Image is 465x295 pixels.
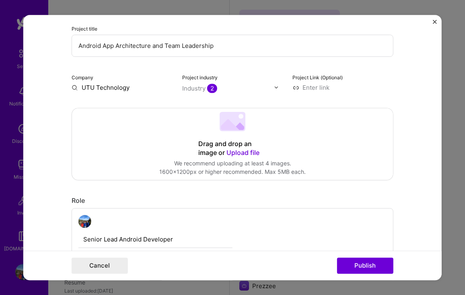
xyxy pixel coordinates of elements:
label: Project industry [182,74,218,80]
label: Project Link (Optional) [292,74,343,80]
button: Close [433,20,437,28]
div: Drag and drop an image or [198,140,267,157]
div: Role [72,196,393,205]
div: Industry [182,84,217,93]
input: Enter name or website [72,83,173,92]
div: We recommend uploading at least 4 images. [159,159,306,168]
span: 2 [207,84,217,93]
label: Project title [72,26,97,32]
button: Publish [337,258,393,274]
label: Company [72,74,93,80]
input: Enter link [292,83,393,92]
span: Upload file [226,149,259,157]
input: Enter the name of the project [72,35,393,57]
input: Role Name [78,231,232,248]
img: drop icon [274,85,278,90]
button: Cancel [72,258,128,274]
div: 1600x1200px or higher recommended. Max 5MB each. [159,168,306,176]
div: Drag and drop an image or Upload fileWe recommend uploading at least 4 images.1600x1200px or high... [72,108,393,180]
